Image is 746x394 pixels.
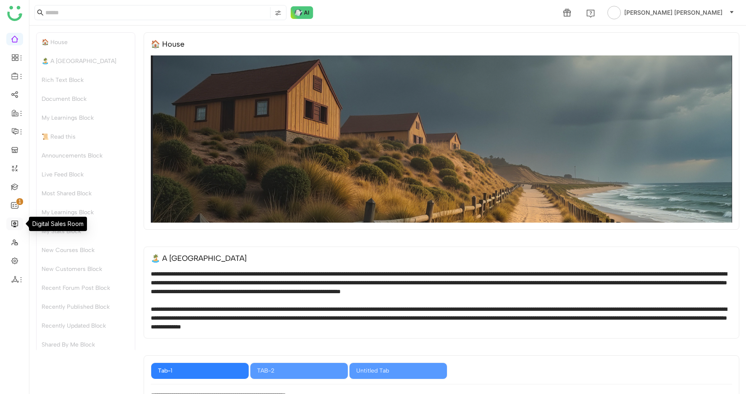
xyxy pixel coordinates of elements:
div: New Courses Block [37,241,135,260]
img: search-type.svg [275,10,281,16]
div: Untitled Tab [356,366,440,376]
div: Document Block [37,89,135,108]
div: 📜 Read this [37,127,135,146]
div: My Learnings Block [37,108,135,127]
div: My Learnings Block [37,203,135,222]
p: 1 [18,197,21,206]
div: Announcements Block [37,146,135,165]
div: Live Feed Block [37,165,135,184]
nz-badge-sup: 1 [16,198,23,205]
div: Tab-1 [158,366,242,376]
div: Recently Updated Block [37,316,135,335]
div: 🏝️ A [GEOGRAPHIC_DATA] [151,254,247,263]
div: New Customers Block [37,260,135,278]
div: Most Shared Block [37,184,135,203]
div: Rich Text Block [37,71,135,89]
div: Recent Forum Post Block [37,278,135,297]
div: TAB-2 [257,366,341,376]
img: 68553b2292361c547d91f02a [151,55,732,223]
button: [PERSON_NAME] [PERSON_NAME] [606,6,736,19]
img: logo [7,6,22,21]
div: 🏝️ A [GEOGRAPHIC_DATA] [37,52,135,71]
div: Shared By Me Block [37,335,135,354]
div: Recently Published Block [37,297,135,316]
div: 🏠 House [37,33,135,52]
div: Digital Sales Room [29,217,87,231]
img: avatar [607,6,621,19]
div: 🏠 House [151,39,184,49]
img: ask-buddy-normal.svg [291,6,313,19]
span: [PERSON_NAME] [PERSON_NAME] [624,8,722,17]
div: My Stats Block [37,222,135,241]
img: help.svg [586,9,595,18]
